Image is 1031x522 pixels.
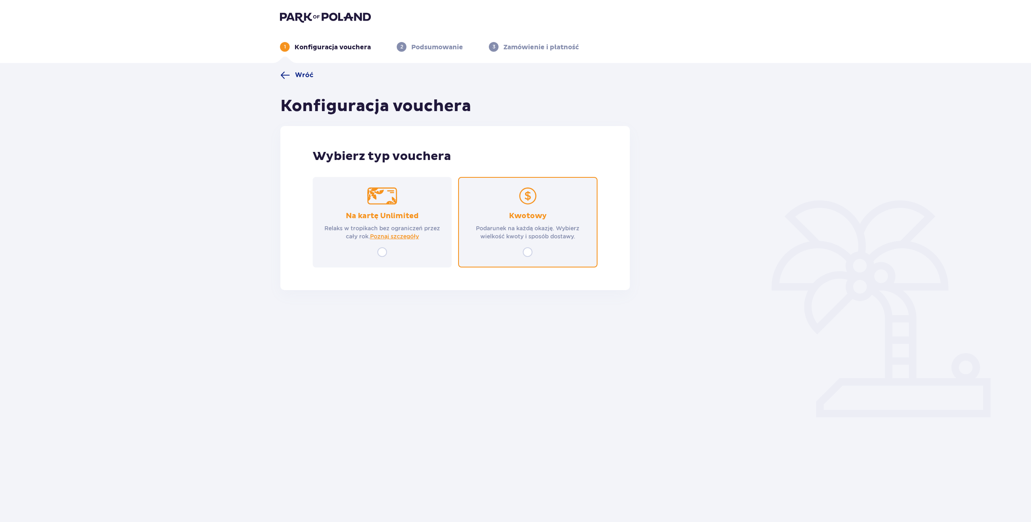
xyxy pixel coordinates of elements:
[503,43,579,52] p: Zamówienie i płatność
[320,224,444,240] p: Relaks w tropikach bez ograniczeń przez cały rok.
[313,149,598,164] p: Wybierz typ vouchera
[280,96,471,116] h1: Konfiguracja vouchera
[465,224,590,240] p: Podarunek na każdą okazję. Wybierz wielkość kwoty i sposób dostawy.
[346,211,419,221] p: Na kartę Unlimited
[280,70,314,80] a: Wróć
[400,43,403,51] p: 2
[509,211,547,221] p: Kwotowy
[295,71,314,80] span: Wróć
[280,11,371,23] img: Park of Poland logo
[295,43,371,52] p: Konfiguracja vouchera
[284,43,286,51] p: 1
[370,232,419,240] a: Poznaj szczegóły
[492,43,495,51] p: 3
[411,43,463,52] p: Podsumowanie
